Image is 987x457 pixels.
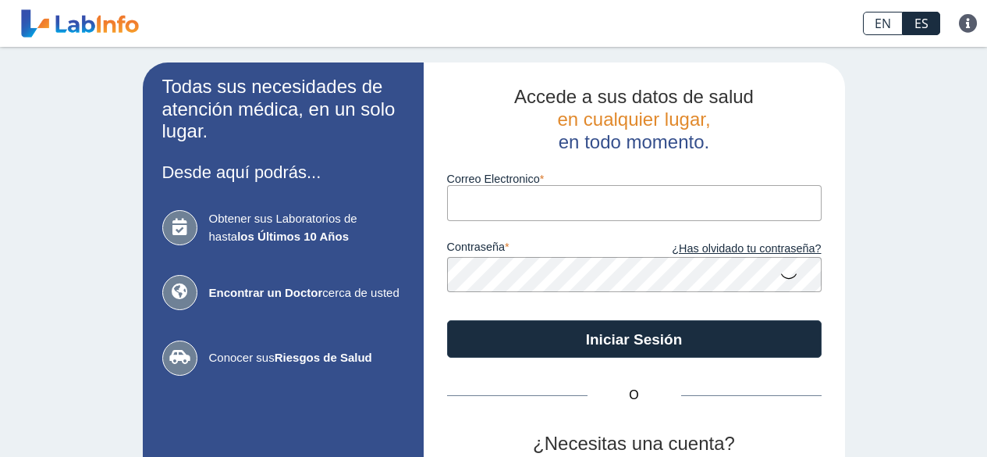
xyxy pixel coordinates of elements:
[903,12,940,35] a: ES
[863,12,903,35] a: EN
[209,284,404,302] span: cerca de usted
[237,230,349,243] b: los Últimos 10 Años
[588,386,681,405] span: O
[447,241,634,258] label: contraseña
[162,162,404,182] h3: Desde aquí podrás...
[447,433,822,455] h2: ¿Necesitas una cuenta?
[275,351,372,364] b: Riesgos de Salud
[634,241,822,258] a: ¿Has olvidado tu contraseña?
[209,349,404,367] span: Conocer sus
[514,86,754,107] span: Accede a sus datos de salud
[447,320,822,358] button: Iniciar Sesión
[557,109,710,130] span: en cualquier lugar,
[209,210,404,245] span: Obtener sus Laboratorios de hasta
[209,286,323,299] b: Encontrar un Doctor
[447,173,822,185] label: Correo Electronico
[162,76,404,143] h2: Todas sus necesidades de atención médica, en un solo lugar.
[559,131,709,152] span: en todo momento.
